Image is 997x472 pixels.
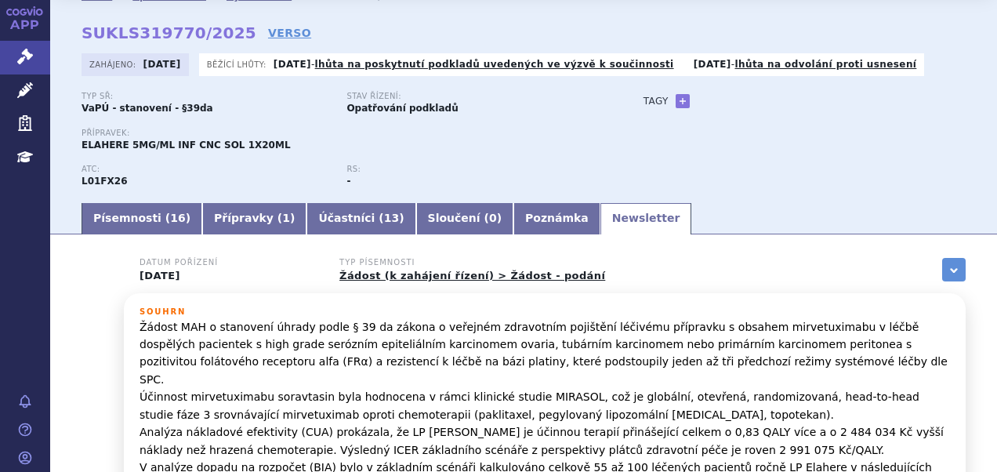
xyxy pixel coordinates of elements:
[202,203,306,234] a: Přípravky (1)
[734,59,916,70] a: lhůta na odvolání proti usnesení
[82,103,213,114] strong: VaPÚ - stanovení - §39da
[346,165,596,174] p: RS:
[694,59,731,70] strong: [DATE]
[140,258,320,267] h3: Datum pořízení
[416,203,513,234] a: Sloučení (0)
[315,59,674,70] a: lhůta na poskytnutí podkladů uvedených ve výzvě k součinnosti
[644,92,669,111] h3: Tagy
[384,212,399,224] span: 13
[82,203,202,234] a: Písemnosti (16)
[942,258,966,281] a: zobrazit vše
[694,58,917,71] p: -
[82,165,331,174] p: ATC:
[282,212,290,224] span: 1
[82,129,612,138] p: Přípravek:
[513,203,600,234] a: Poznámka
[207,58,270,71] span: Běžící lhůty:
[339,258,605,267] h3: Typ písemnosti
[82,24,256,42] strong: SUKLS319770/2025
[268,25,311,41] a: VERSO
[274,59,311,70] strong: [DATE]
[600,203,692,234] a: Newsletter
[306,203,415,234] a: Účastníci (13)
[89,58,139,71] span: Zahájeno:
[140,307,950,317] h3: Souhrn
[346,92,596,101] p: Stav řízení:
[346,103,458,114] strong: Opatřování podkladů
[339,270,605,281] a: Žádost (k zahájení řízení) > Žádost - podání
[82,140,291,151] span: ELAHERE 5MG/ML INF CNC SOL 1X20ML
[140,270,320,282] p: [DATE]
[676,94,690,108] a: +
[274,58,674,71] p: -
[143,59,181,70] strong: [DATE]
[489,212,497,224] span: 0
[170,212,185,224] span: 16
[82,176,128,187] strong: MIRVETUXIMAB SORAVTANSIN
[346,176,350,187] strong: -
[82,92,331,101] p: Typ SŘ:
